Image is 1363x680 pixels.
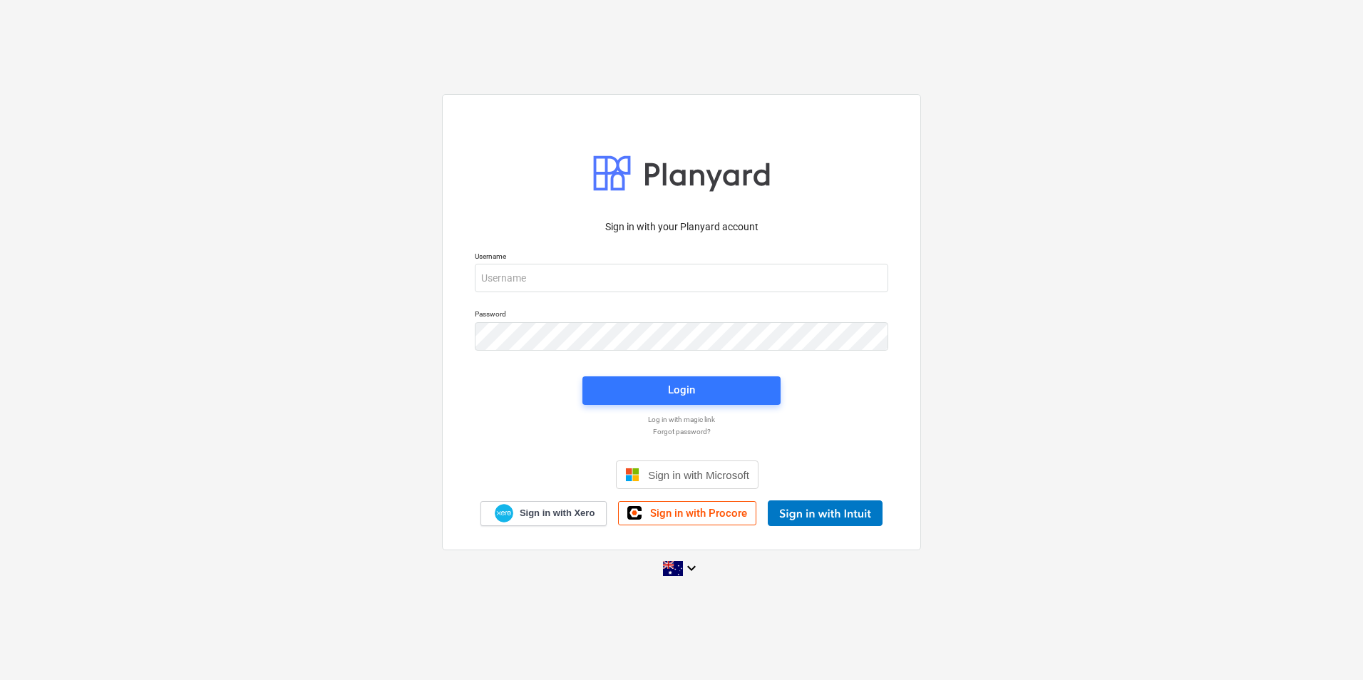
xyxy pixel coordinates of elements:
[480,501,607,526] a: Sign in with Xero
[683,560,700,577] i: keyboard_arrow_down
[468,415,895,424] a: Log in with magic link
[475,220,888,235] p: Sign in with your Planyard account
[650,507,747,520] span: Sign in with Procore
[618,501,756,525] a: Sign in with Procore
[475,252,888,264] p: Username
[625,468,639,482] img: Microsoft logo
[495,504,513,523] img: Xero logo
[582,376,781,405] button: Login
[648,469,749,481] span: Sign in with Microsoft
[668,381,695,399] div: Login
[520,507,595,520] span: Sign in with Xero
[468,427,895,436] a: Forgot password?
[475,264,888,292] input: Username
[475,309,888,321] p: Password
